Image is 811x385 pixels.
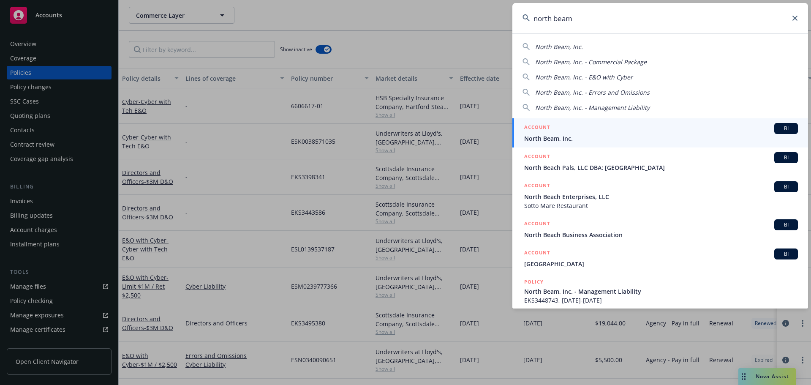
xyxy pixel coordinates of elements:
[524,248,550,259] h5: ACCOUNT
[524,123,550,133] h5: ACCOUNT
[512,177,808,215] a: ACCOUNTBINorth Beach Enterprises, LLCSotto Mare Restaurant
[535,58,647,66] span: North Beam, Inc. - Commercial Package
[512,147,808,177] a: ACCOUNTBINorth Beach Pals, LLC DBA: [GEOGRAPHIC_DATA]
[524,134,798,143] span: North Beam, Inc.
[524,296,798,305] span: EKS3448743, [DATE]-[DATE]
[778,250,795,258] span: BI
[778,154,795,161] span: BI
[535,43,583,51] span: North Beam, Inc.
[535,73,633,81] span: North Beam, Inc. - E&O with Cyber
[778,183,795,191] span: BI
[524,201,798,210] span: Sotto Mare Restaurant
[535,104,650,112] span: North Beam, Inc. - Management Liability
[512,118,808,147] a: ACCOUNTBINorth Beam, Inc.
[535,88,650,96] span: North Beam, Inc. - Errors and Omissions
[778,221,795,229] span: BI
[524,278,544,286] h5: POLICY
[512,215,808,244] a: ACCOUNTBINorth Beach Business Association
[524,230,798,239] span: North Beach Business Association
[524,181,550,191] h5: ACCOUNT
[512,244,808,273] a: ACCOUNTBI[GEOGRAPHIC_DATA]
[512,3,808,33] input: Search...
[524,163,798,172] span: North Beach Pals, LLC DBA: [GEOGRAPHIC_DATA]
[524,152,550,162] h5: ACCOUNT
[512,273,808,309] a: POLICYNorth Beam, Inc. - Management LiabilityEKS3448743, [DATE]-[DATE]
[778,125,795,132] span: BI
[524,192,798,201] span: North Beach Enterprises, LLC
[524,219,550,229] h5: ACCOUNT
[524,259,798,268] span: [GEOGRAPHIC_DATA]
[524,287,798,296] span: North Beam, Inc. - Management Liability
